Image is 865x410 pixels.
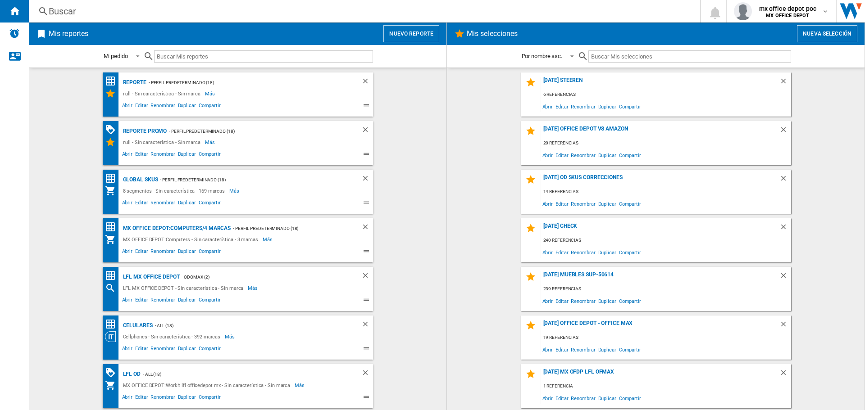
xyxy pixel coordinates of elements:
[177,296,197,306] span: Duplicar
[541,320,779,332] div: [DATE] office depot - office max
[618,100,642,113] span: Compartir
[197,296,222,306] span: Compartir
[167,126,343,137] div: - Perfil predeterminado (18)
[146,77,343,88] div: - Perfil predeterminado (18)
[779,369,791,381] div: Borrar
[554,295,569,307] span: Editar
[177,150,197,161] span: Duplicar
[177,393,197,404] span: Duplicar
[361,320,373,331] div: Borrar
[121,234,263,245] div: MX OFFICE DEPOT:Computers - Sin característica - 3 marcas
[105,173,121,184] div: Matriz de precios
[229,185,241,196] span: Más
[105,234,121,245] div: Mi colección
[121,283,248,293] div: LFL MX OFFICE DEPOT - Sin característica - Sin marca
[177,198,197,209] span: Duplicar
[541,186,791,198] div: 14 referencias
[541,126,779,138] div: [DATE] OFFICE DEPOT VS AMAZON
[541,392,555,404] span: Abrir
[105,124,121,135] div: Matriz de PROMOCIONES
[541,198,555,210] span: Abrir
[121,271,180,283] div: LFL MX OFFICE DEPOT
[104,53,128,59] div: Mi pedido
[248,283,259,293] span: Más
[361,126,373,137] div: Borrar
[105,137,121,148] div: Mis Selecciones
[779,271,791,284] div: Borrar
[149,101,176,112] span: Renombrar
[105,88,121,99] div: Mis Selecciones
[153,320,343,331] div: - ALL (18)
[541,246,555,258] span: Abrir
[149,296,176,306] span: Renombrar
[569,295,596,307] span: Renombrar
[541,77,779,89] div: [DATE] STEEREN
[121,296,134,306] span: Abrir
[618,295,642,307] span: Compartir
[205,88,216,99] span: Más
[134,247,149,258] span: Editar
[177,247,197,258] span: Duplicar
[766,13,809,18] b: MX OFFICE DEPOT
[197,150,222,161] span: Compartir
[121,344,134,355] span: Abrir
[149,393,176,404] span: Renombrar
[541,343,555,356] span: Abrir
[225,331,236,342] span: Más
[121,77,146,88] div: REPORTE
[197,247,222,258] span: Compartir
[231,223,343,234] div: - Perfil predeterminado (18)
[154,50,373,63] input: Buscar Mis reportes
[597,198,618,210] span: Duplicar
[197,393,222,404] span: Compartir
[597,343,618,356] span: Duplicar
[618,343,642,356] span: Compartir
[134,393,149,404] span: Editar
[121,369,141,380] div: LFL OD
[295,380,306,391] span: Más
[554,343,569,356] span: Editar
[541,369,779,381] div: [DATE] MX OFDP LFL OFMAX
[121,137,205,148] div: null - Sin característica - Sin marca
[597,100,618,113] span: Duplicar
[618,198,642,210] span: Compartir
[569,246,596,258] span: Renombrar
[618,246,642,258] span: Compartir
[541,223,779,235] div: [DATE] CHECK
[205,137,216,148] span: Más
[121,126,167,137] div: Reporte PROMO
[49,5,677,18] div: Buscar
[779,223,791,235] div: Borrar
[554,198,569,210] span: Editar
[569,343,596,356] span: Renombrar
[541,284,791,295] div: 239 referencias
[134,101,149,112] span: Editar
[47,25,90,42] h2: Mis reportes
[618,392,642,404] span: Compartir
[541,295,555,307] span: Abrir
[105,221,121,233] div: Matriz de precios
[121,101,134,112] span: Abrir
[121,331,225,342] div: Cellphones - Sin característica - 392 marcas
[541,381,791,392] div: 1 referencia
[522,53,563,59] div: Por nombre asc.
[554,392,569,404] span: Editar
[121,247,134,258] span: Abrir
[134,296,149,306] span: Editar
[797,25,857,42] button: Nueva selección
[121,393,134,404] span: Abrir
[121,223,231,234] div: MX OFFICE DEPOT:Computers/4 marcas
[177,101,197,112] span: Duplicar
[779,77,791,89] div: Borrar
[541,89,791,100] div: 6 referencias
[465,25,520,42] h2: Mis selecciones
[105,283,121,293] div: Buscar
[105,76,121,87] div: Matriz de precios
[105,367,121,378] div: Matriz de PROMOCIONES
[197,344,222,355] span: Compartir
[597,149,618,161] span: Duplicar
[263,234,274,245] span: Más
[569,198,596,210] span: Renombrar
[121,174,158,185] div: Global SKUs
[569,100,596,113] span: Renombrar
